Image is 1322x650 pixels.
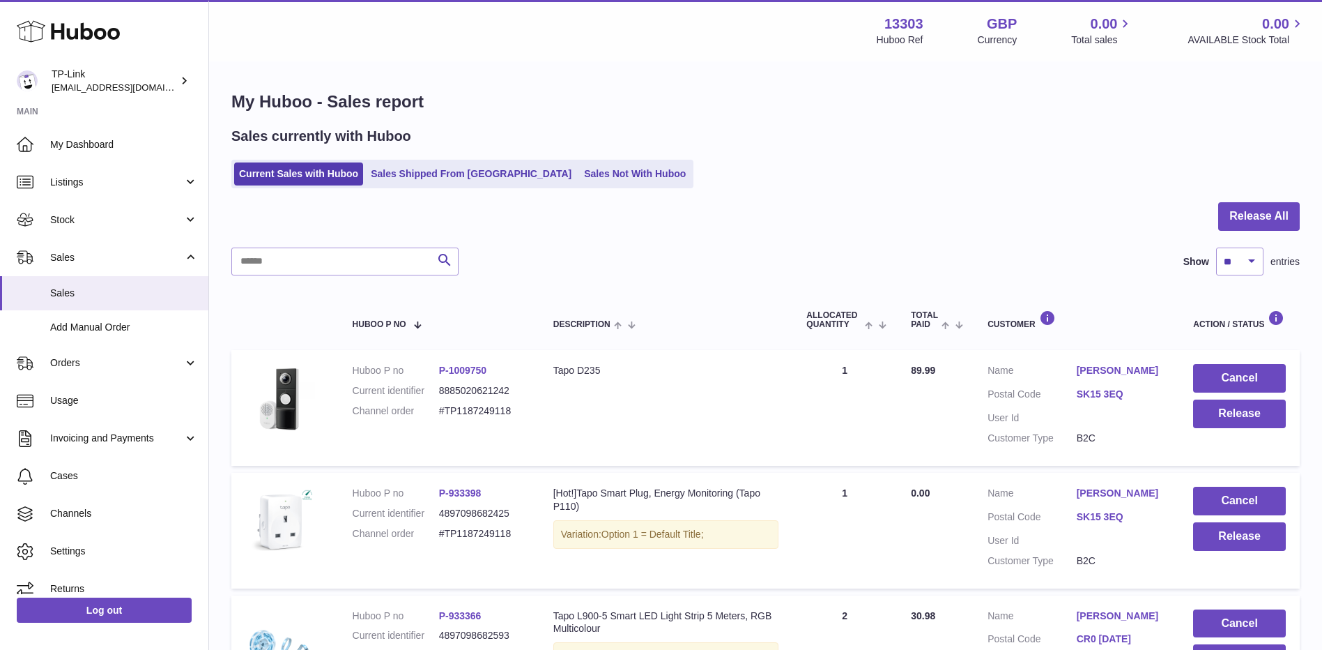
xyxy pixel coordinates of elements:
[1218,202,1300,231] button: Release All
[1077,388,1166,401] a: SK15 3EQ
[353,320,406,329] span: Huboo P no
[806,311,861,329] span: ALLOCATED Quantity
[1077,633,1166,646] a: CR0 [DATE]
[1077,487,1166,500] a: [PERSON_NAME]
[1071,33,1133,47] span: Total sales
[353,364,439,377] dt: Huboo P no
[553,320,610,329] span: Description
[1188,15,1305,47] a: 0.00 AVAILABLE Stock Total
[50,251,183,264] span: Sales
[987,610,1077,626] dt: Name
[50,545,198,558] span: Settings
[353,629,439,642] dt: Current identifier
[1188,33,1305,47] span: AVAILABLE Stock Total
[987,310,1165,329] div: Customer
[1077,554,1166,568] dd: B2C
[439,365,487,376] a: P-1009750
[353,610,439,623] dt: Huboo P no
[1193,522,1286,551] button: Release
[792,473,897,589] td: 1
[439,629,525,642] dd: 4897098682593
[1193,610,1286,638] button: Cancel
[911,365,935,376] span: 89.99
[50,469,198,483] span: Cases
[911,610,935,621] span: 30.98
[1193,400,1286,428] button: Release
[1193,364,1286,393] button: Cancel
[439,487,482,499] a: P-933398
[1193,310,1286,329] div: Action / Status
[884,15,923,33] strong: 13303
[234,162,363,186] a: Current Sales with Huboo
[50,213,183,227] span: Stock
[366,162,576,186] a: Sales Shipped From [GEOGRAPHIC_DATA]
[601,529,704,540] span: Option 1 = Default Title;
[439,384,525,398] dd: 8885020621242
[17,598,192,623] a: Log out
[439,610,482,621] a: P-933366
[1270,255,1300,269] span: entries
[1077,432,1166,445] dd: B2C
[439,405,525,418] dd: #TP1187249118
[17,70,38,91] img: gaby.chen@tp-link.com
[1077,364,1166,377] a: [PERSON_NAME]
[52,82,205,93] span: [EMAIL_ADDRESS][DOMAIN_NAME]
[1077,610,1166,623] a: [PERSON_NAME]
[50,356,183,370] span: Orders
[553,364,779,377] div: Tapo D235
[1193,487,1286,515] button: Cancel
[987,511,1077,527] dt: Postal Code
[987,411,1077,425] dt: User Id
[911,311,938,329] span: Total paid
[50,321,198,334] span: Add Manual Order
[911,487,930,499] span: 0.00
[353,507,439,520] dt: Current identifier
[439,507,525,520] dd: 4897098682425
[1071,15,1133,47] a: 0.00 Total sales
[987,487,1077,504] dt: Name
[52,68,177,94] div: TP-Link
[50,394,198,407] span: Usage
[579,162,691,186] a: Sales Not With Huboo
[553,610,779,636] div: Tapo L900-5 Smart LED Light Strip 5 Meters, RGB Multicolour
[792,350,897,466] td: 1
[231,127,411,146] h2: Sales currently with Huboo
[50,138,198,151] span: My Dashboard
[231,91,1300,113] h1: My Huboo - Sales report
[987,432,1077,445] dt: Customer Type
[987,364,1077,381] dt: Name
[1262,15,1289,33] span: 0.00
[987,388,1077,405] dt: Postal Code
[1077,511,1166,524] a: SK15 3EQ
[353,384,439,398] dt: Current identifier
[987,633,1077,649] dt: Postal Code
[553,487,779,513] div: [Hot!]Tapo Smart Plug, Energy Monitoring (Tapo P110)
[1183,255,1209,269] label: Show
[439,527,525,541] dd: #TP1187249118
[50,582,198,596] span: Returns
[978,33,1017,47] div: Currency
[245,364,315,434] img: 133031727278049.jpg
[987,554,1077,568] dt: Customer Type
[50,176,183,189] span: Listings
[245,487,315,557] img: Tapo-P110_UK_1.0_1909_English_01_large_1569563931592x.jpg
[50,432,183,445] span: Invoicing and Payments
[50,507,198,520] span: Channels
[353,405,439,418] dt: Channel order
[353,487,439,500] dt: Huboo P no
[50,287,198,300] span: Sales
[987,534,1077,547] dt: User Id
[877,33,923,47] div: Huboo Ref
[987,15,1017,33] strong: GBP
[353,527,439,541] dt: Channel order
[553,520,779,549] div: Variation:
[1091,15,1118,33] span: 0.00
